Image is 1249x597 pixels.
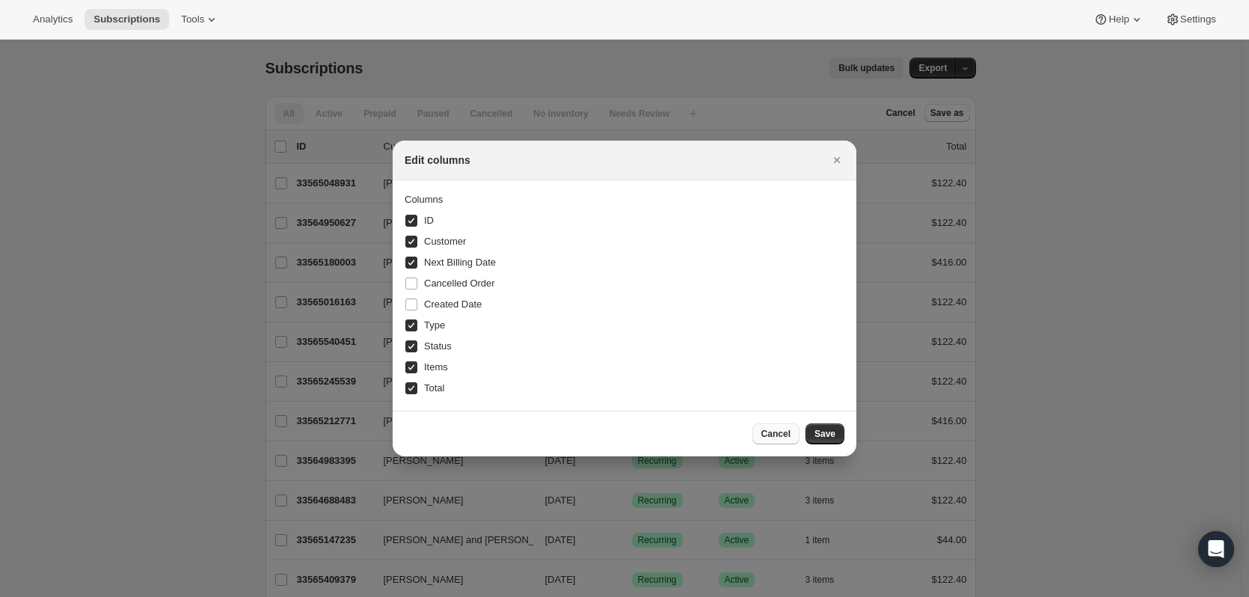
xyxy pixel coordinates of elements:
[1180,13,1216,25] span: Settings
[752,423,800,444] button: Cancel
[424,278,495,289] span: Cancelled Order
[424,236,466,247] span: Customer
[826,150,847,171] button: Close
[85,9,169,30] button: Subscriptions
[1156,9,1225,30] button: Settings
[1198,531,1234,567] div: Open Intercom Messenger
[424,319,445,331] span: Type
[761,428,791,440] span: Cancel
[814,428,835,440] span: Save
[1084,9,1153,30] button: Help
[93,13,160,25] span: Subscriptions
[424,340,452,352] span: Status
[181,13,204,25] span: Tools
[424,257,496,268] span: Next Billing Date
[805,423,844,444] button: Save
[33,13,73,25] span: Analytics
[1108,13,1129,25] span: Help
[424,361,448,373] span: Items
[24,9,82,30] button: Analytics
[405,194,443,205] span: Columns
[424,382,444,394] span: Total
[424,298,482,310] span: Created Date
[405,153,470,168] h2: Edit columns
[172,9,228,30] button: Tools
[424,215,434,226] span: ID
